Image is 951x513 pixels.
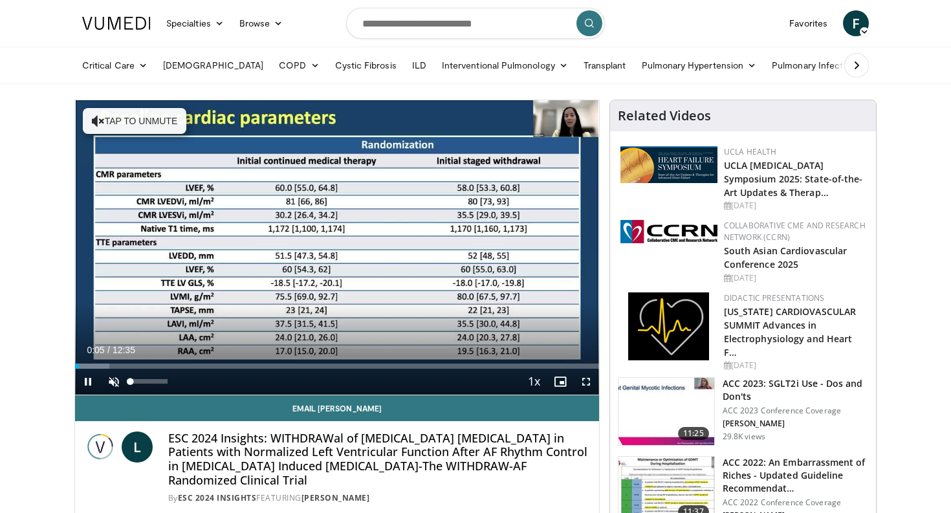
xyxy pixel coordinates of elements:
[434,52,576,78] a: Interventional Pulmonology
[618,378,714,445] img: 9258cdf1-0fbf-450b-845f-99397d12d24a.150x105_q85_crop-smart_upscale.jpg
[723,406,868,416] p: ACC 2023 Conference Coverage
[130,379,167,384] div: Volume Level
[346,8,605,39] input: Search topics, interventions
[85,431,116,463] img: ESC 2024 Insights
[74,52,155,78] a: Critical Care
[723,497,868,508] p: ACC 2022 Conference Coverage
[724,305,857,358] a: [US_STATE] CARDIOVASCULAR SUMMIT Advances in Electrophysiology and Heart F…
[404,52,434,78] a: ILD
[87,345,104,355] span: 0:05
[82,17,151,30] img: VuMedi Logo
[634,52,765,78] a: Pulmonary Hypertension
[573,369,599,395] button: Fullscreen
[620,220,717,243] img: a04ee3ba-8487-4636-b0fb-5e8d268f3737.png.150x105_q85_autocrop_double_scale_upscale_version-0.2.png
[628,292,709,360] img: 1860aa7a-ba06-47e3-81a4-3dc728c2b4cf.png.150x105_q85_autocrop_double_scale_upscale_version-0.2.png
[723,419,868,429] p: [PERSON_NAME]
[271,52,327,78] a: COPD
[764,52,876,78] a: Pulmonary Infection
[168,492,589,504] div: By FEATURING
[724,220,866,243] a: Collaborative CME and Research Network (CCRN)
[75,369,101,395] button: Pause
[547,369,573,395] button: Enable picture-in-picture mode
[724,159,863,199] a: UCLA [MEDICAL_DATA] Symposium 2025: State-of-the-Art Updates & Therap…
[158,10,232,36] a: Specialties
[75,100,599,395] video-js: Video Player
[576,52,634,78] a: Transplant
[83,108,186,134] button: Tap to unmute
[521,369,547,395] button: Playback Rate
[723,377,868,403] h3: ACC 2023: SGLT2i Use - Dos and Don'ts
[724,200,866,212] div: [DATE]
[75,395,599,421] a: Email [PERSON_NAME]
[155,52,271,78] a: [DEMOGRAPHIC_DATA]
[122,431,153,463] a: L
[232,10,291,36] a: Browse
[327,52,404,78] a: Cystic Fibrosis
[723,431,765,442] p: 29.8K views
[301,492,370,503] a: [PERSON_NAME]
[723,456,868,495] h3: ACC 2022: An Embarrassment of Riches - Updated Guideline Recommendat…
[178,492,257,503] a: ESC 2024 Insights
[618,108,711,124] h4: Related Videos
[678,427,709,440] span: 11:25
[724,146,777,157] a: UCLA Health
[75,364,599,369] div: Progress Bar
[620,146,717,183] img: 0682476d-9aca-4ba2-9755-3b180e8401f5.png.150x105_q85_autocrop_double_scale_upscale_version-0.2.png
[724,360,866,371] div: [DATE]
[618,377,868,446] a: 11:25 ACC 2023: SGLT2i Use - Dos and Don'ts ACC 2023 Conference Coverage [PERSON_NAME] 29.8K views
[107,345,110,355] span: /
[782,10,835,36] a: Favorites
[724,272,866,284] div: [DATE]
[843,10,869,36] a: F
[168,431,589,487] h4: ESC 2024 Insights: WITHDRAWal of [MEDICAL_DATA] [MEDICAL_DATA] in Patients with Normalized Left V...
[101,369,127,395] button: Unmute
[724,245,847,270] a: South Asian Cardiovascular Conference 2025
[724,292,866,304] div: Didactic Presentations
[113,345,135,355] span: 12:35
